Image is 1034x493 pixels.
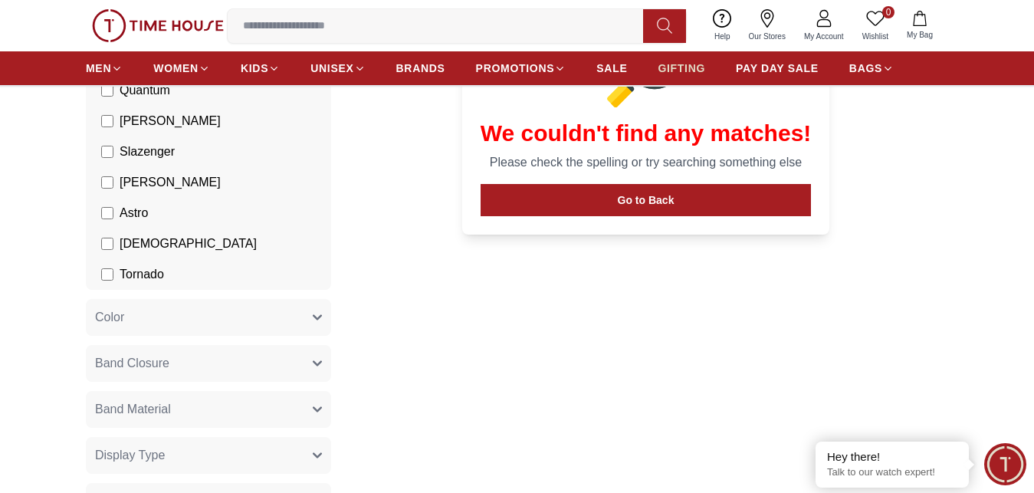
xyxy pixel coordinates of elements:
span: [PERSON_NAME] [120,173,221,192]
span: [PERSON_NAME] [120,112,221,130]
a: 0Wishlist [853,6,898,45]
span: Slazenger [120,143,175,161]
a: KIDS [241,54,280,82]
span: PAY DAY SALE [736,61,819,76]
span: KIDS [241,61,268,76]
a: BRANDS [396,54,445,82]
a: MEN [86,54,123,82]
a: BAGS [849,54,894,82]
span: Color [95,308,124,327]
button: Go to Back [481,184,812,216]
a: SALE [596,54,627,82]
button: My Bag [898,8,942,44]
img: ... [92,9,224,42]
span: Astro [120,204,148,222]
p: Please check the spelling or try searching something else [481,153,812,172]
input: [DEMOGRAPHIC_DATA] [101,238,113,250]
input: Slazenger [101,146,113,158]
a: GIFTING [658,54,705,82]
span: Quantum [120,81,170,100]
span: Display Type [95,446,165,465]
p: Talk to our watch expert! [827,466,957,479]
input: Quantum [101,84,113,97]
span: MEN [86,61,111,76]
span: Band Closure [95,354,169,373]
button: Band Material [86,391,331,428]
a: Our Stores [740,6,795,45]
span: Band Material [95,400,171,419]
input: [PERSON_NAME] [101,176,113,189]
span: Tornado [120,265,164,284]
span: [DEMOGRAPHIC_DATA] [120,235,257,253]
a: PROMOTIONS [476,54,566,82]
input: Tornado [101,268,113,281]
input: Astro [101,207,113,219]
h1: We couldn't find any matches! [481,120,812,147]
span: UNISEX [310,61,353,76]
span: PROMOTIONS [476,61,555,76]
a: PAY DAY SALE [736,54,819,82]
div: Hey there! [827,449,957,465]
button: Display Type [86,437,331,474]
span: BRANDS [396,61,445,76]
span: 0 [882,6,894,18]
button: Band Closure [86,345,331,382]
div: Chat Widget [984,443,1026,485]
input: [PERSON_NAME] [101,115,113,127]
span: SALE [596,61,627,76]
span: Wishlist [856,31,894,42]
span: Help [708,31,737,42]
span: Our Stores [743,31,792,42]
span: WOMEN [153,61,199,76]
a: UNISEX [310,54,365,82]
a: Help [705,6,740,45]
span: BAGS [849,61,882,76]
button: Color [86,299,331,336]
span: GIFTING [658,61,705,76]
a: WOMEN [153,54,210,82]
span: My Account [798,31,850,42]
span: My Bag [901,29,939,41]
